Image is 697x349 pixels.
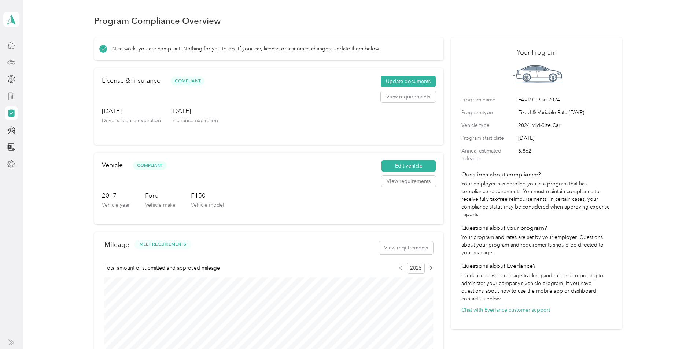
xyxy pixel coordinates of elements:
[461,224,612,232] h4: Questions about your program?
[191,201,224,209] p: Vehicle model
[104,241,129,248] h2: Mileage
[461,147,516,162] label: Annual estimated mileage
[461,306,550,314] button: Chat with Everlance customer support
[94,17,221,25] h1: Program Compliance Overview
[381,91,436,103] button: View requirements
[656,308,697,349] iframe: Everlance-gr Chat Button Frame
[102,201,130,209] p: Vehicle year
[171,106,218,116] h3: [DATE]
[407,263,425,274] span: 2025
[461,262,612,270] h4: Questions about Everlance?
[139,241,186,248] span: MEET REQUIREMENTS
[102,76,161,86] h2: License & Insurance
[134,240,191,249] button: MEET REQUIREMENTS
[104,264,220,272] span: Total amount of submitted and approved mileage
[461,233,612,256] p: Your program and rates are set by your employer. Questions about your program and requirements sh...
[461,180,612,218] p: Your employer has enrolled you in a program that has compliance requirements. You must maintain c...
[112,45,380,53] p: Nice work, you are compliant! Nothing for you to do. If your car, license or insurance changes, u...
[102,117,161,124] p: Driver’s license expiration
[461,121,516,129] label: Vehicle type
[461,272,612,303] p: Everlance powers mileage tracking and expense reporting to administer your company’s vehicle prog...
[518,134,612,142] span: [DATE]
[461,96,516,104] label: Program name
[171,117,218,124] p: Insurance expiration
[518,147,612,162] span: 6,862
[381,76,436,87] button: Update documents
[102,106,161,116] h3: [DATE]
[518,121,612,129] span: 2024 Mid-Size Car
[102,160,123,170] h2: Vehicle
[461,170,612,179] h4: Questions about compliance?
[379,241,433,254] button: View requirements
[133,161,167,170] span: Compliant
[381,176,436,187] button: View requirements
[461,48,612,57] h2: Your Program
[381,160,436,172] button: Edit vehicle
[461,109,516,116] label: Program type
[145,201,176,209] p: Vehicle make
[102,191,130,200] h3: 2017
[461,134,516,142] label: Program start date
[518,96,612,104] span: FAVR C Plan 2024
[171,77,204,85] span: Compliant
[518,109,612,116] span: Fixed & Variable Rate (FAVR)
[191,191,224,200] h3: F150
[145,191,176,200] h3: Ford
